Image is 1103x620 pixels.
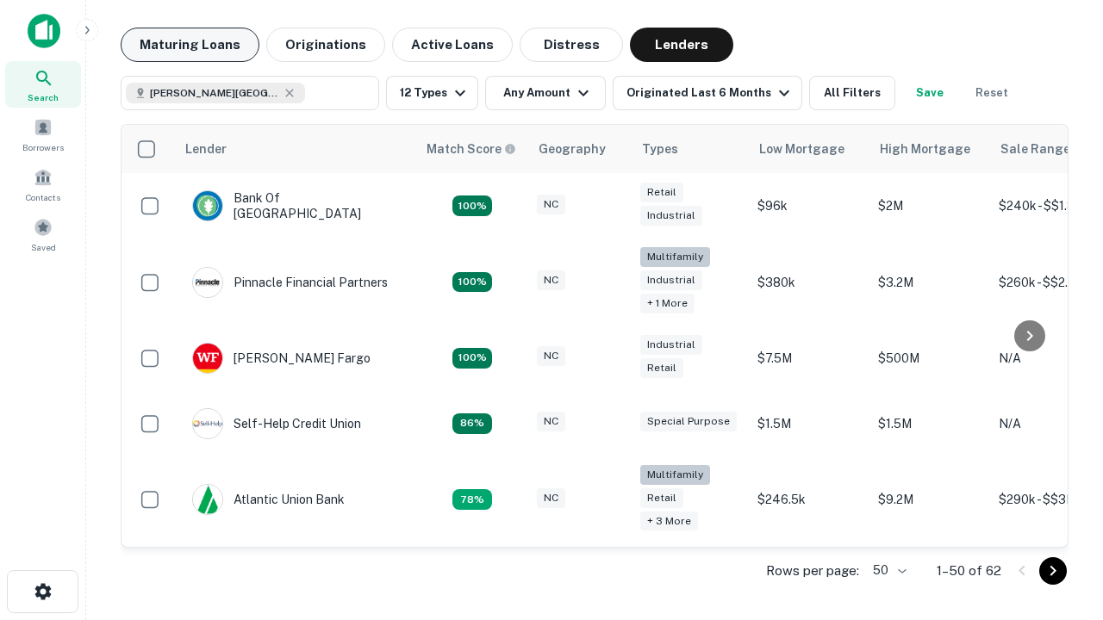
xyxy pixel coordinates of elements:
[640,358,683,378] div: Retail
[640,206,702,226] div: Industrial
[880,139,970,159] div: High Mortgage
[640,270,702,290] div: Industrial
[613,76,802,110] button: Originated Last 6 Months
[866,558,909,583] div: 50
[26,190,60,204] span: Contacts
[427,139,513,158] h6: Match Score
[427,139,516,158] div: Capitalize uses an advanced AI algorithm to match your search with the best lender. The match sco...
[175,125,416,173] th: Lender
[452,348,492,369] div: Matching Properties: 14, hasApolloMatch: undefined
[192,408,361,439] div: Self-help Credit Union
[193,344,222,373] img: picture
[640,335,702,355] div: Industrial
[452,272,492,293] div: Matching Properties: 23, hasApolloMatch: undefined
[192,190,399,221] div: Bank Of [GEOGRAPHIC_DATA]
[902,76,957,110] button: Save your search to get updates of matches that match your search criteria.
[192,267,388,298] div: Pinnacle Financial Partners
[537,412,565,431] div: NC
[640,512,698,531] div: + 3 more
[192,484,345,515] div: Atlantic Union Bank
[1000,139,1070,159] div: Sale Range
[121,28,259,62] button: Maturing Loans
[452,413,492,434] div: Matching Properties: 11, hasApolloMatch: undefined
[749,391,869,456] td: $1.5M
[452,195,492,216] div: Matching Properties: 14, hasApolloMatch: undefined
[537,346,565,366] div: NC
[386,76,478,110] button: 12 Types
[539,139,606,159] div: Geography
[869,325,990,391] td: $500M
[640,465,710,485] div: Multifamily
[5,111,81,158] a: Borrowers
[749,125,869,173] th: Low Mortgage
[485,76,606,110] button: Any Amount
[392,28,513,62] button: Active Loans
[28,90,59,104] span: Search
[809,76,895,110] button: All Filters
[193,485,222,514] img: picture
[452,489,492,510] div: Matching Properties: 10, hasApolloMatch: undefined
[632,125,749,173] th: Types
[630,28,733,62] button: Lenders
[22,140,64,154] span: Borrowers
[642,139,678,159] div: Types
[5,61,81,108] a: Search
[759,139,844,159] div: Low Mortgage
[640,488,683,508] div: Retail
[416,125,528,173] th: Capitalize uses an advanced AI algorithm to match your search with the best lender. The match sco...
[28,14,60,48] img: capitalize-icon.png
[31,240,56,254] span: Saved
[5,211,81,257] a: Saved
[185,139,227,159] div: Lender
[5,161,81,208] a: Contacts
[749,173,869,239] td: $96k
[193,409,222,438] img: picture
[749,325,869,391] td: $7.5M
[150,85,279,101] span: [PERSON_NAME][GEOGRAPHIC_DATA], [GEOGRAPHIC_DATA]
[193,268,222,297] img: picture
[537,488,565,508] div: NC
[640,183,683,202] div: Retail
[749,456,869,543] td: $246.5k
[869,391,990,456] td: $1.5M
[528,125,632,173] th: Geography
[869,456,990,543] td: $9.2M
[520,28,623,62] button: Distress
[640,294,695,313] div: + 1 more
[640,412,737,431] div: Special Purpose
[964,76,1019,110] button: Reset
[869,173,990,239] td: $2M
[766,561,859,581] p: Rows per page:
[626,83,795,103] div: Originated Last 6 Months
[193,191,222,220] img: picture
[869,239,990,325] td: $3.2M
[1039,557,1067,585] button: Go to next page
[266,28,385,62] button: Originations
[192,343,371,374] div: [PERSON_NAME] Fargo
[640,247,710,267] div: Multifamily
[869,125,990,173] th: High Mortgage
[537,195,565,214] div: NC
[749,239,869,325] td: $380k
[1017,482,1103,565] iframe: Chat Widget
[937,561,1001,581] p: 1–50 of 62
[537,270,565,290] div: NC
